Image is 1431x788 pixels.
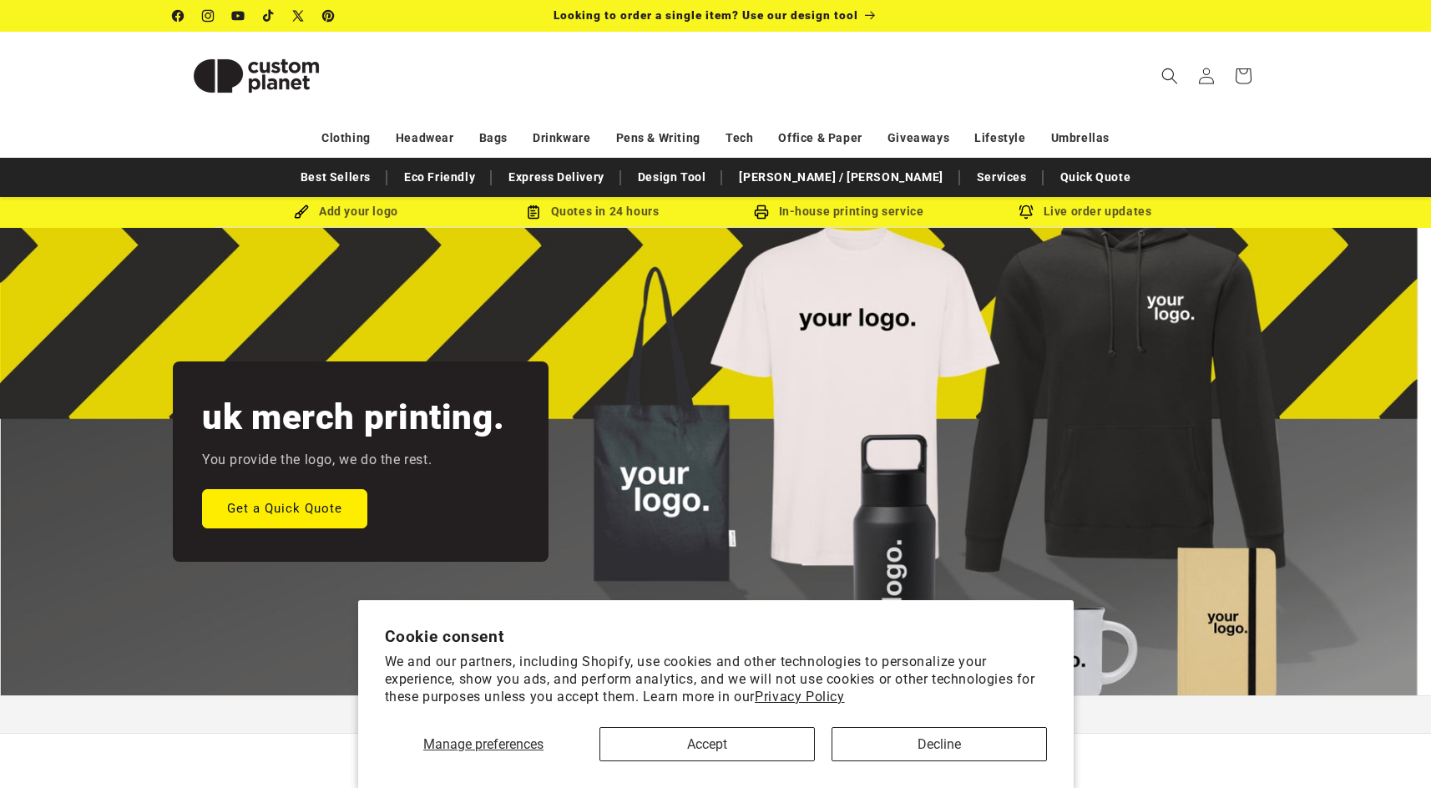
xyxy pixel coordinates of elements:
a: Giveaways [887,124,949,153]
summary: Search [1151,58,1188,94]
div: Live order updates [962,201,1208,222]
p: You provide the logo, we do the rest. [202,448,432,472]
span: Manage preferences [423,736,544,752]
a: Pens & Writing [616,124,700,153]
button: Manage preferences [385,727,583,761]
a: Privacy Policy [755,689,844,705]
a: Express Delivery [500,163,613,192]
a: Clothing [321,124,371,153]
a: Eco Friendly [396,163,483,192]
button: Accept [599,727,815,761]
a: Office & Paper [778,124,862,153]
iframe: Chat Widget [1348,708,1431,788]
a: Headwear [396,124,454,153]
a: Bags [479,124,508,153]
a: Drinkware [533,124,590,153]
button: Decline [832,727,1047,761]
a: Best Sellers [292,163,379,192]
a: Quick Quote [1052,163,1140,192]
a: Umbrellas [1051,124,1110,153]
img: Brush Icon [294,205,309,220]
a: Design Tool [630,163,715,192]
div: In-house printing service [715,201,962,222]
a: Tech [726,124,753,153]
a: [PERSON_NAME] / [PERSON_NAME] [731,163,951,192]
a: Lifestyle [974,124,1025,153]
h2: Cookie consent [385,627,1047,646]
div: Add your logo [223,201,469,222]
p: We and our partners, including Shopify, use cookies and other technologies to personalize your ex... [385,654,1047,705]
a: Get a Quick Quote [202,488,367,528]
h2: uk merch printing. [202,395,504,440]
img: Order Updates Icon [526,205,541,220]
div: Quotes in 24 hours [469,201,715,222]
img: In-house printing [754,205,769,220]
a: Services [968,163,1035,192]
a: Custom Planet [167,32,346,119]
span: Looking to order a single item? Use our design tool [554,8,858,22]
img: Custom Planet [173,38,340,114]
img: Order updates [1019,205,1034,220]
